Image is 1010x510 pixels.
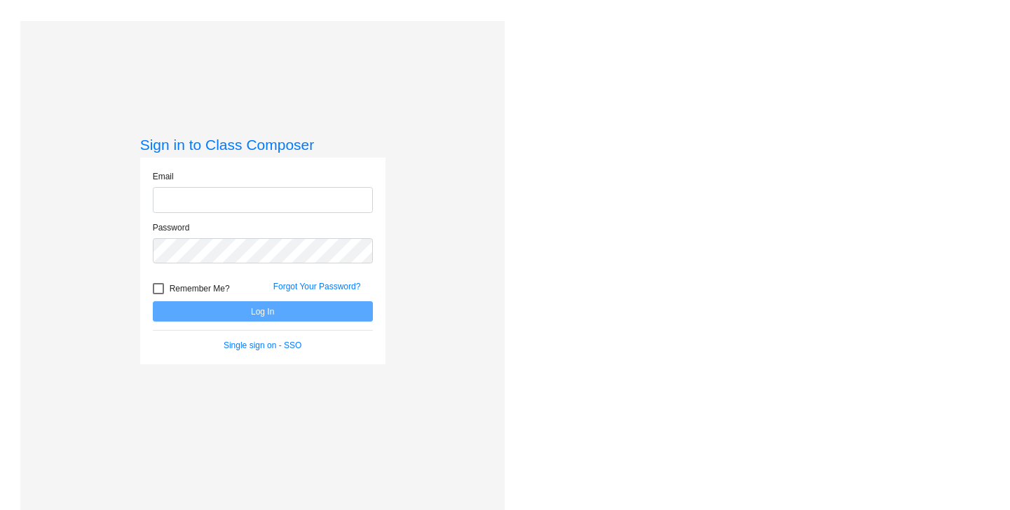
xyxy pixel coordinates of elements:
button: Log In [153,301,373,322]
a: Forgot Your Password? [273,282,361,291]
label: Password [153,221,190,234]
span: Remember Me? [170,280,230,297]
label: Email [153,170,174,183]
h3: Sign in to Class Composer [140,136,385,153]
a: Single sign on - SSO [224,340,301,350]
